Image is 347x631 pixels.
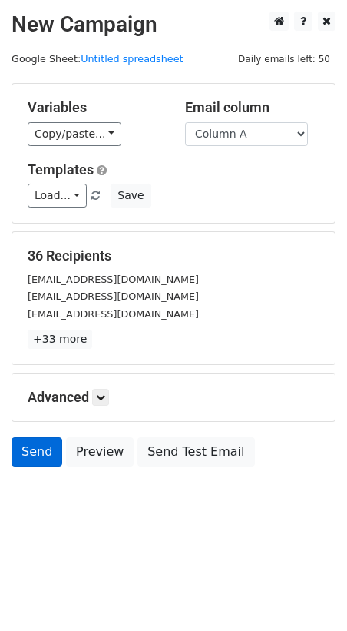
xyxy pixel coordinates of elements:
a: Send Test Email [137,437,254,467]
a: Untitled spreadsheet [81,53,183,65]
small: Google Sheet: [12,53,183,65]
iframe: Chat Widget [270,557,347,631]
small: [EMAIL_ADDRESS][DOMAIN_NAME] [28,291,199,302]
h5: Variables [28,99,162,116]
a: Templates [28,161,94,178]
a: Load... [28,184,87,208]
span: Daily emails left: 50 [233,51,335,68]
small: [EMAIL_ADDRESS][DOMAIN_NAME] [28,274,199,285]
a: +33 more [28,330,92,349]
button: Save [111,184,150,208]
h5: Advanced [28,389,319,406]
a: Preview [66,437,134,467]
small: [EMAIL_ADDRESS][DOMAIN_NAME] [28,308,199,320]
h2: New Campaign [12,12,335,38]
a: Daily emails left: 50 [233,53,335,65]
a: Copy/paste... [28,122,121,146]
h5: 36 Recipients [28,247,319,264]
h5: Email column [185,99,319,116]
a: Send [12,437,62,467]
